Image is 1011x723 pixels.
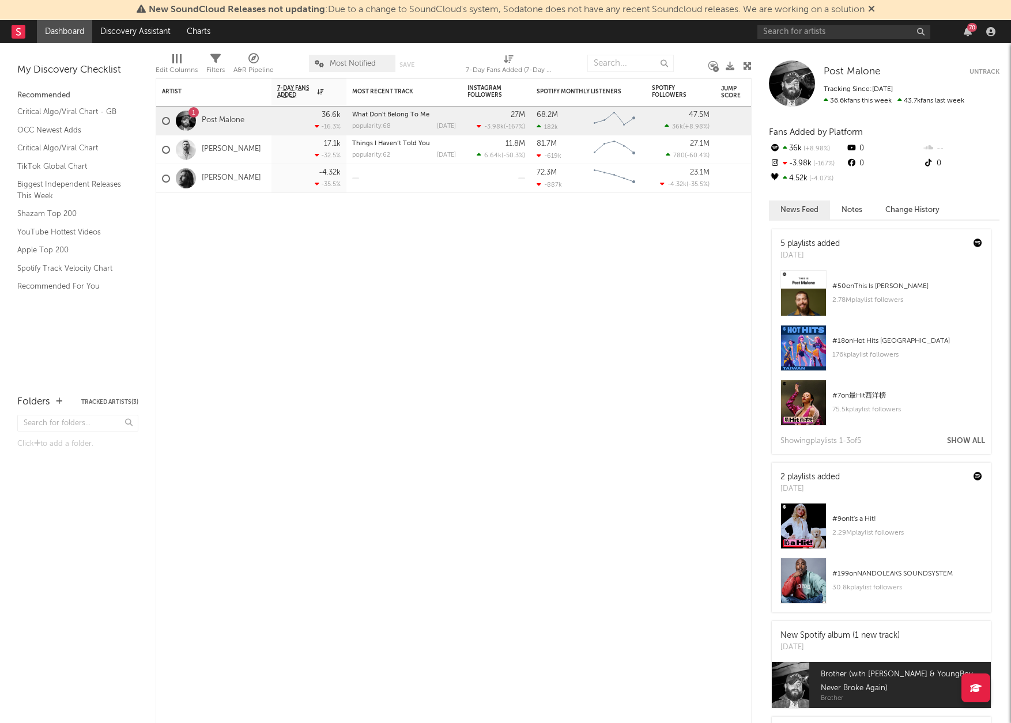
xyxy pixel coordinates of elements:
[352,141,456,147] div: Things I Haven’t Told You
[923,156,999,171] div: 0
[769,156,846,171] div: -3.98k
[969,66,999,78] button: Untrack
[484,153,501,159] span: 6.64k
[330,60,376,67] span: Most Notified
[780,250,843,262] div: [DATE]
[467,85,508,99] div: Instagram Followers
[352,112,456,118] div: What Don't Belong To Me
[780,471,843,483] div: 2 playlists added
[824,86,893,93] span: Tracking Since: [DATE]
[832,334,982,348] div: # 18 on Hot Hits [GEOGRAPHIC_DATA]
[824,97,892,104] span: 36.6k fans this week
[17,437,138,451] div: Click to add a folder.
[206,49,225,82] div: Filters
[780,434,861,448] div: Showing playlist s 1- 3 of 5
[808,176,833,182] span: -4.07 %
[537,88,623,95] div: Spotify Monthly Listeners
[769,200,830,219] button: News Feed
[672,124,683,130] span: 36k
[505,124,523,130] span: -167 %
[821,695,991,702] span: Brother
[537,111,558,119] div: 68.2M
[466,49,552,82] div: 7-Day Fans Added (7-Day Fans Added)
[832,581,982,595] div: 30.8k playlist followers
[721,85,750,99] div: Jump Score
[162,88,248,95] div: Artist
[780,630,900,642] div: New Spotify album (1 new track)
[967,23,977,32] div: 70
[17,280,127,293] a: Recommended For You
[821,668,991,695] span: Brother (with [PERSON_NAME] & YoungBoy Never Broke Again)
[319,169,341,176] div: -4.32k
[690,140,710,147] div: 27.1M
[352,88,439,95] div: Most Recent Track
[156,49,198,82] div: Edit Columns
[686,153,708,159] span: -60.4 %
[780,642,900,653] div: [DATE]
[824,67,880,77] span: Post Malone
[589,107,640,135] svg: Chart title
[322,111,341,119] div: 36.6k
[868,5,875,14] span: Dismiss
[721,114,767,128] div: 35.5
[17,226,127,239] a: YouTube Hottest Videos
[537,169,557,176] div: 72.3M
[81,399,138,405] button: Tracked Artists(3)
[660,180,710,188] div: ( )
[149,5,325,14] span: New SoundCloud Releases not updating
[315,152,341,159] div: -32.5 %
[37,20,92,43] a: Dashboard
[923,141,999,156] div: --
[324,140,341,147] div: 17.1k
[352,112,429,118] a: What Don't Belong To Me
[352,123,391,130] div: popularity: 68
[17,63,138,77] div: My Discovery Checklist
[947,437,985,445] button: Show All
[537,140,557,147] div: 81.7M
[17,207,127,220] a: Shazam Top 200
[832,526,982,540] div: 2.29M playlist followers
[832,512,982,526] div: # 9 on It's a Hit!
[688,181,708,188] span: -35.5 %
[832,279,982,293] div: # 50 on This Is [PERSON_NAME]
[17,142,127,154] a: Critical Algo/Viral Chart
[437,123,456,130] div: [DATE]
[964,27,972,36] button: 70
[466,63,552,77] div: 7-Day Fans Added (7-Day Fans Added)
[832,403,982,417] div: 75.5k playlist followers
[17,124,127,137] a: OCC Newest Adds
[721,143,767,157] div: 22.6
[690,169,710,176] div: 23.1M
[772,503,991,558] a: #9onIt's a Hit!2.29Mplaylist followers
[587,55,674,72] input: Search...
[92,20,179,43] a: Discovery Assistant
[17,105,127,118] a: Critical Algo/Viral Chart - GB
[17,244,127,256] a: Apple Top 200
[477,152,525,159] div: ( )
[202,173,261,183] a: [PERSON_NAME]
[315,123,341,130] div: -16.3 %
[17,178,127,202] a: Biggest Independent Releases This Week
[17,395,50,409] div: Folders
[315,180,341,188] div: -35.5 %
[503,153,523,159] span: -50.3 %
[206,63,225,77] div: Filters
[721,172,767,186] div: 20.0
[802,146,830,152] span: +8.98 %
[477,123,525,130] div: ( )
[537,181,562,188] div: -887k
[17,415,138,431] input: Search for folders...
[780,238,843,250] div: 5 playlists added
[149,5,865,14] span: : Due to a change to SoundCloud's system, Sodatone does not have any recent Soundcloud releases. ...
[772,558,991,612] a: #199onNANDOLEAKS SOUNDSYSTEM30.8kplaylist followers
[772,380,991,434] a: #7on最Hit西洋榜75.5kplaylist followers
[484,124,504,130] span: -3.98k
[757,25,930,39] input: Search for artists
[17,160,127,173] a: TikTok Global Chart
[277,85,314,99] span: 7-Day Fans Added
[537,152,561,160] div: -619k
[399,62,414,68] button: Save
[179,20,218,43] a: Charts
[685,124,708,130] span: +8.98 %
[846,156,922,171] div: 0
